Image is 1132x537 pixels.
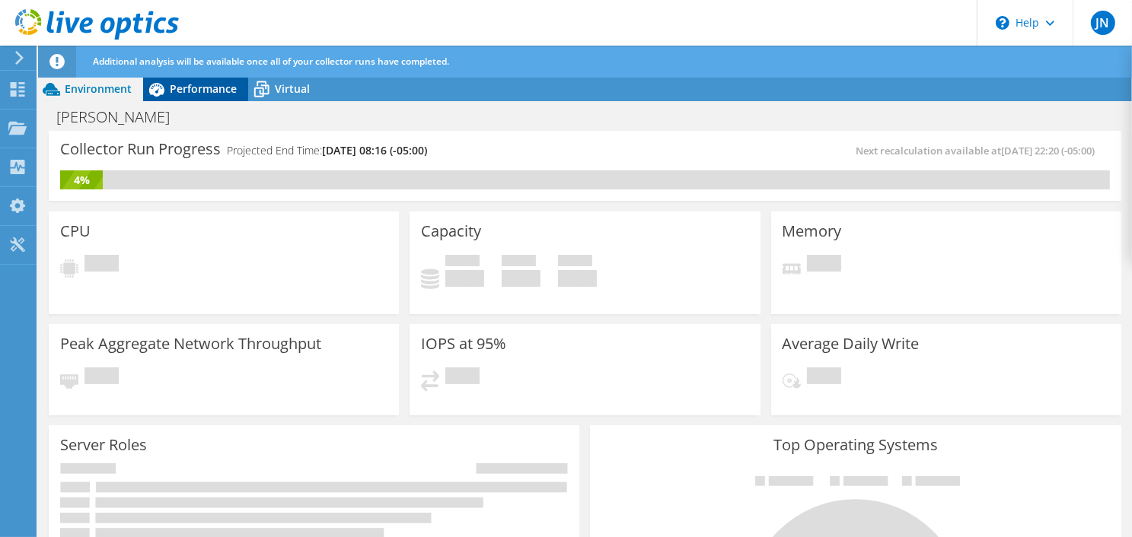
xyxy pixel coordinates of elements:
[60,223,91,240] h3: CPU
[93,55,449,68] span: Additional analysis will be available once all of your collector runs have completed.
[502,255,536,270] span: Free
[60,335,321,352] h3: Peak Aggregate Network Throughput
[1001,144,1095,157] span: [DATE] 22:20 (-05:00)
[856,144,1102,157] span: Next recalculation available at
[60,437,147,453] h3: Server Roles
[421,335,506,352] h3: IOPS at 95%
[558,270,597,287] h4: 0 GiB
[421,223,481,240] h3: Capacity
[558,255,592,270] span: Total
[601,437,1109,453] h3: Top Operating Systems
[445,367,480,388] span: Pending
[65,81,132,96] span: Environment
[85,367,119,388] span: Pending
[1091,11,1115,35] span: JN
[85,255,119,275] span: Pending
[445,255,480,270] span: Used
[49,109,193,126] h1: [PERSON_NAME]
[502,270,540,287] h4: 0 GiB
[170,81,237,96] span: Performance
[807,255,841,275] span: Pending
[227,142,427,159] h4: Projected End Time:
[996,16,1009,30] svg: \n
[783,335,920,352] h3: Average Daily Write
[807,367,841,388] span: Pending
[322,143,427,157] span: [DATE] 08:16 (-05:00)
[275,81,310,96] span: Virtual
[783,223,842,240] h3: Memory
[445,270,484,287] h4: 0 GiB
[60,172,103,189] div: 4%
